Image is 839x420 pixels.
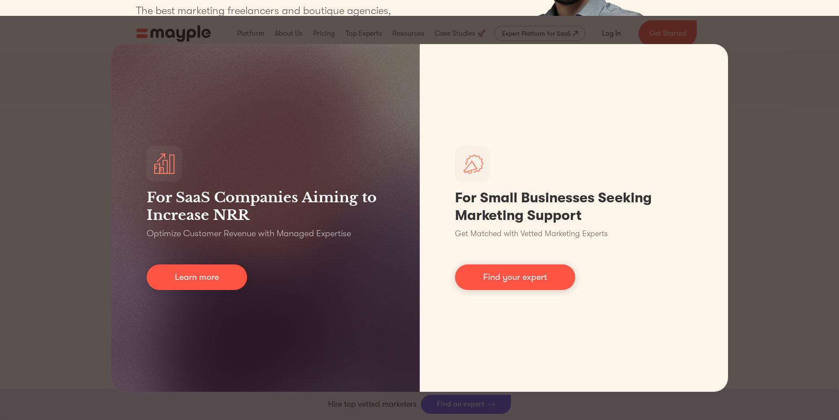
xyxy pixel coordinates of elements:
h3: For SaaS Companies Aiming to Increase NRR [147,189,384,224]
h1: For Small Businesses Seeking Marketing Support [455,189,693,224]
p: Optimize Customer Revenue with Managed Expertise [147,227,351,240]
a: Learn more [147,264,247,290]
p: The best marketing freelancers and boutique agencies, vetted based on proven results, not sales p... [136,4,402,32]
a: Find your expert [455,264,575,290]
p: Get Matched with Vetted Marketing Experts [455,228,608,240]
